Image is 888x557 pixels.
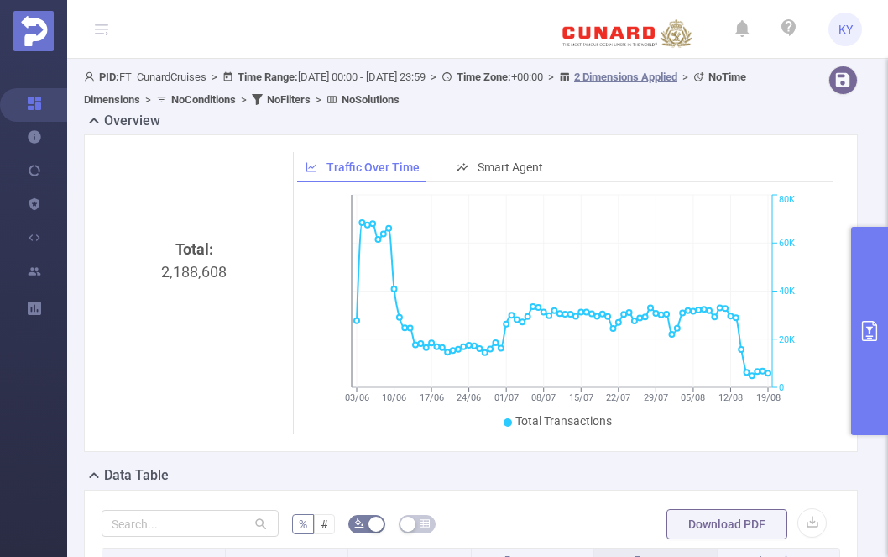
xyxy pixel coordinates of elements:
span: KY [838,13,853,46]
tspan: 40K [779,286,795,297]
span: Smart Agent [478,160,543,174]
span: FT_CunardCruises [DATE] 00:00 - [DATE] 23:59 +00:00 [84,71,746,106]
span: > [677,71,693,83]
tspan: 17/06 [420,392,444,403]
button: Download PDF [666,509,787,539]
tspan: 80K [779,195,795,206]
h2: Data Table [104,465,169,486]
i: icon: table [420,518,430,528]
input: Search... [102,510,279,537]
tspan: 29/07 [644,392,668,403]
tspan: 03/06 [345,392,369,403]
tspan: 60K [779,238,795,249]
tspan: 19/08 [756,392,781,403]
tspan: 22/07 [606,392,630,403]
b: No Conditions [171,93,236,106]
tspan: 0 [779,382,784,393]
i: icon: bg-colors [354,518,364,528]
span: > [236,93,252,106]
span: Traffic Over Time [326,160,420,174]
tspan: 20K [779,334,795,345]
b: No Filters [267,93,311,106]
tspan: 01/07 [494,392,519,403]
b: No Solutions [342,93,400,106]
b: Time Zone: [457,71,511,83]
b: Time Range: [238,71,298,83]
u: 2 Dimensions Applied [574,71,677,83]
div: 2,188,608 [108,238,279,520]
b: Total: [175,240,213,258]
span: % [299,518,307,531]
i: icon: line-chart [306,161,317,173]
span: > [311,93,326,106]
tspan: 24/06 [457,392,481,403]
img: Protected Media [13,11,54,51]
span: > [206,71,222,83]
h2: Overview [104,111,160,131]
tspan: 10/06 [382,392,406,403]
i: icon: user [84,71,99,82]
tspan: 12/08 [718,392,743,403]
span: # [321,518,328,531]
tspan: 05/08 [681,392,705,403]
tspan: 08/07 [531,392,556,403]
span: > [140,93,156,106]
b: PID: [99,71,119,83]
span: Total Transactions [515,414,612,428]
span: > [426,71,441,83]
span: > [543,71,559,83]
tspan: 15/07 [569,392,593,403]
